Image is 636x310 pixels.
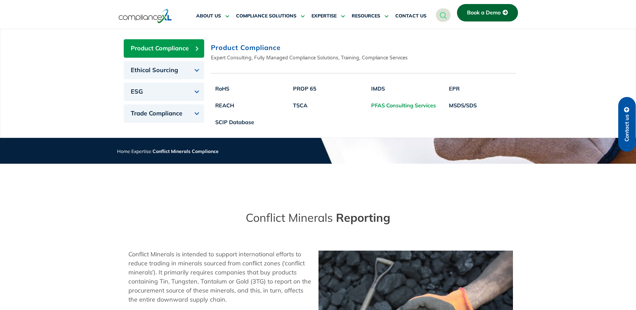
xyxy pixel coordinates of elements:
a: SCIP Database [211,114,258,131]
p: Conflict Minerals is intended to support international efforts to reduce trading in minerals sour... [128,250,312,304]
span: / / [117,148,219,154]
a: MSDS/SDS [445,97,481,114]
a: Home [117,148,130,154]
span: Reporting [336,210,390,225]
span: ESG [131,88,143,96]
a: navsearch-button [436,8,451,22]
a: Book a Demo [457,4,518,21]
h2: Product Compliance [211,43,516,53]
span: RESOURCES [352,13,380,19]
span: Ethical Sourcing [131,66,178,74]
a: EXPERTISE [311,8,345,24]
a: IMDS [367,80,440,97]
a: EPR [445,80,481,97]
a: RoHS [211,80,258,97]
a: CONTACT US [395,8,426,24]
span: CONTACT US [395,13,426,19]
span: Book a Demo [467,10,501,16]
a: PROP 65 [289,80,321,97]
a: REACH [211,97,258,114]
p: Expert Consulting, Fully Managed Compliance Solutions, Training, Compliance Services [211,54,516,61]
a: TSCA [289,97,321,114]
a: Expertise [131,148,151,154]
span: ABOUT US [196,13,221,19]
a: COMPLIANCE SOLUTIONS [236,8,305,24]
img: logo-one.svg [119,8,172,24]
a: RESOURCES [352,8,389,24]
span: Product Compliance [131,45,189,52]
a: Contact us [618,97,636,152]
span: Conflict Minerals Compliance [153,148,219,154]
span: EXPERTISE [311,13,337,19]
span: Trade Compliance [131,110,182,117]
span: COMPLIANCE SOLUTIONS [236,13,296,19]
div: Tabs. Open items with Enter or Space, close with Escape and navigate using the Arrow keys. [124,39,519,134]
span: Conflict Minerals [246,210,333,225]
a: PFAS Consulting Services [367,97,440,114]
a: ABOUT US [196,8,229,24]
span: Contact us [624,114,630,142]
